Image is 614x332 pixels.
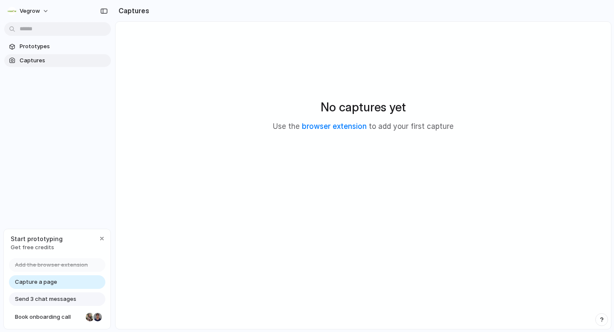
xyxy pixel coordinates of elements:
span: Vegrow [20,7,40,15]
h2: Captures [115,6,149,16]
a: browser extension [302,122,367,131]
h2: No captures yet [321,98,406,116]
button: Vegrow [4,4,53,18]
div: Nicole Kubica [85,312,95,322]
span: Start prototyping [11,234,63,243]
a: Captures [4,54,111,67]
span: Get free credits [11,243,63,252]
span: Capture a page [15,278,57,286]
span: Send 3 chat messages [15,295,76,303]
span: Captures [20,56,107,65]
div: Christian Iacullo [93,312,103,322]
a: Prototypes [4,40,111,53]
a: Book onboarding call [9,310,105,324]
p: Use the to add your first capture [273,121,454,132]
span: Add the browser extension [15,261,88,269]
span: Prototypes [20,42,107,51]
span: Book onboarding call [15,313,82,321]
